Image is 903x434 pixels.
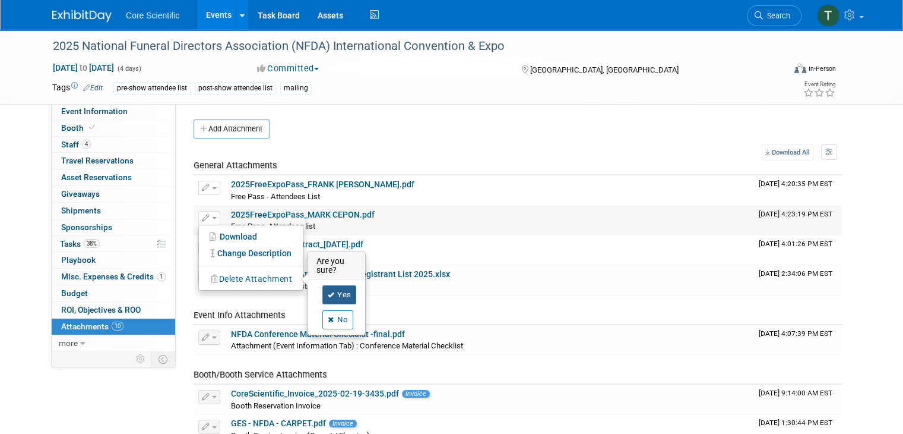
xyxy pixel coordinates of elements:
a: Budget [52,285,175,301]
h3: Are you sure? [308,252,365,281]
span: Shipments [61,206,101,215]
img: ExhibitDay [52,10,112,22]
a: Search [747,5,801,26]
span: Search [763,11,790,20]
a: 2025FreeExpoPass_MARK CEPON.pdf [231,210,375,219]
a: Tasks38% [52,236,175,252]
span: Misc. Expenses & Credits [61,272,166,281]
a: Shipments [52,203,175,219]
a: Change Description [199,245,303,262]
span: Free Pass - Attendees List [231,192,320,201]
a: Travel Reservations [52,153,175,169]
img: Format-Inperson.png [794,64,806,73]
span: Invoice [402,390,430,398]
td: Upload Timestamp [754,206,842,235]
img: Thila Pathma [817,4,839,27]
span: to [78,63,89,73]
span: Free Pass_Attendees list [231,222,315,231]
a: Event Information [52,103,175,119]
a: Sponsorships [52,219,175,235]
span: Attachments [61,322,123,331]
span: 4 [82,140,91,149]
td: Tags [52,81,103,95]
span: 10 [112,322,123,331]
span: Event Information [61,106,128,116]
span: Staff [61,140,91,149]
span: [DATE] [DATE] [52,62,115,73]
td: Upload Timestamp [754,175,842,205]
span: 38% [84,239,100,248]
span: (4 days) [116,65,141,73]
span: Upload Timestamp [759,210,832,218]
span: Event Info Attachments [194,310,286,320]
div: post-show attendee list [195,82,276,95]
a: No [322,310,353,329]
button: Committed [253,62,324,75]
div: Event Format [720,62,836,80]
span: Core Scientific [126,11,179,20]
span: more [59,338,78,348]
td: Toggle Event Tabs [151,351,176,367]
td: Personalize Event Tab Strip [131,351,151,367]
i: Booth reservation complete [89,124,95,131]
a: CoreScientific_Invoice_2025-02-19-3435.pdf [231,389,399,398]
span: Sponsorships [61,222,112,232]
a: Misc. Expenses & Credits1 [52,269,175,285]
div: Event Rating [803,81,835,87]
span: Giveaways [61,189,100,199]
a: NFDA Conference Material Checklist -final.pdf [231,329,405,339]
span: Upload Timestamp [759,269,832,278]
div: In-Person [808,64,836,73]
span: Upload Timestamp [759,180,832,188]
span: Booth/Booth Service Attachments [194,369,327,380]
a: Giveaways [52,186,175,202]
a: Edit [83,84,103,92]
td: Upload Timestamp [754,235,842,265]
span: Booth [61,123,97,133]
span: ROI, Objectives & ROO [61,305,141,315]
span: Attachment (Event Information Tab) : Conference Material Checklist [231,341,463,350]
a: Playbook [52,252,175,268]
div: pre-show attendee list [113,82,191,95]
a: Booth [52,120,175,136]
span: Playbook [61,255,96,265]
a: Yes [322,285,357,304]
td: Upload Timestamp [754,265,842,295]
a: ROI, Objectives & ROO [52,302,175,318]
a: Asset Reservations [52,169,175,185]
button: Delete Attachment [205,271,298,287]
span: [GEOGRAPHIC_DATA], [GEOGRAPHIC_DATA] [530,65,679,74]
a: Attachments10 [52,319,175,335]
button: Add Attachment [194,119,270,139]
td: Upload Timestamp [754,325,842,355]
a: Download [199,228,303,245]
td: Upload Timestamp [754,385,842,414]
a: Staff4 [52,137,175,153]
a: GES - NFDA - CARPET.pdf [231,419,326,428]
span: Budget [61,288,88,298]
a: 2025FreeExpoPass_FRANK [PERSON_NAME].pdf [231,180,414,189]
span: Invoice [329,420,357,427]
span: 1 [157,272,166,281]
span: Upload Timestamp [759,419,832,427]
span: General Attachments [194,160,277,171]
span: Upload Timestamp [759,389,832,397]
div: mailing [280,82,312,95]
div: 2025 National Funeral Directors Association (NFDA) International Convention & Expo [49,36,769,57]
span: Booth Reservation Invoice [231,401,321,410]
span: Asset Reservations [61,172,132,182]
a: Download All [762,144,813,161]
span: Upload Timestamp [759,329,832,338]
a: more [52,335,175,351]
span: Travel Reservations [61,156,134,165]
span: Upload Timestamp [759,240,832,248]
span: Tasks [60,239,100,249]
